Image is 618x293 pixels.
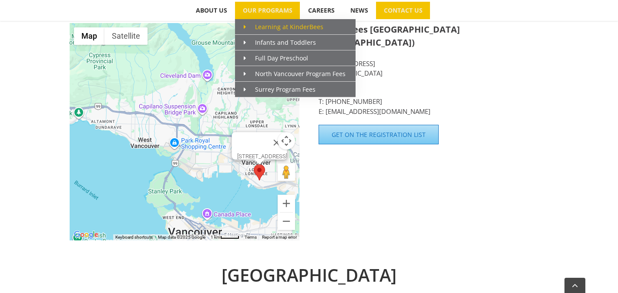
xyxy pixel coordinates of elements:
[244,70,346,78] span: North Vancouver Program Fees
[74,27,104,45] button: Show street map
[319,23,460,48] strong: KinderBees [GEOGRAPHIC_DATA] ([GEOGRAPHIC_DATA])
[332,131,426,138] span: Get on the Registration List
[235,35,356,50] a: Infants and Toddlers
[244,54,308,62] span: Full Day Preschool
[319,107,430,116] a: E: [EMAIL_ADDRESS][DOMAIN_NAME]
[278,163,295,181] button: Drag Pegman onto the map to open Street View
[319,97,382,106] a: T: [PHONE_NUMBER]
[278,195,295,212] button: Zoom in
[237,153,287,160] div: [STREET_ADDRESS]
[278,132,295,150] button: Map camera controls
[158,235,205,240] span: Map data ©2025 Google
[235,50,356,66] a: Full Day Preschool
[211,235,220,240] span: 1 km
[115,234,153,240] button: Keyboard shortcuts
[208,234,242,240] button: Map Scale: 1 km per 40 pixels
[235,19,356,35] a: Learning at KinderBees
[196,7,227,13] span: ABOUT US
[262,235,297,240] a: Report a map error
[104,27,148,45] button: Show satellite imagery
[278,213,295,230] button: Zoom out
[235,2,300,19] a: OUR PROGRAMS
[384,7,423,13] span: CONTACT US
[243,7,292,13] span: OUR PROGRAMS
[350,7,368,13] span: NEWS
[266,132,287,153] button: Close
[235,66,356,82] a: North Vancouver Program Fees
[343,2,376,19] a: NEWS
[244,38,316,47] span: Infants and Toddlers
[319,125,439,144] a: Get on the Registration List
[72,229,101,240] img: Google
[72,229,101,240] a: Open this area in Google Maps (opens a new window)
[188,2,235,19] a: ABOUT US
[244,23,323,31] span: Learning at KinderBees
[308,7,335,13] span: CAREERS
[235,82,356,97] a: Surrey Program Fees
[70,262,548,288] h2: [GEOGRAPHIC_DATA]
[244,85,316,93] span: Surrey Program Fees
[376,2,430,19] a: CONTACT US
[245,235,257,240] a: Terms (opens in new tab)
[300,2,342,19] a: CAREERS
[319,59,548,88] p: [STREET_ADDRESS] [GEOGRAPHIC_DATA] V7L1C7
